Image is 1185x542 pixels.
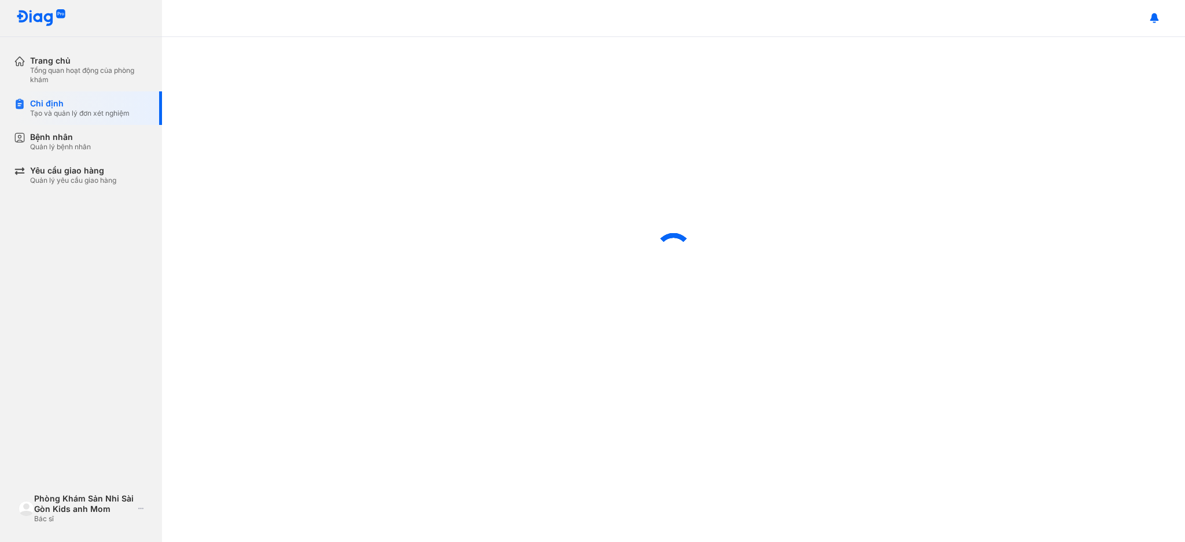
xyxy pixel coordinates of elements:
[30,142,91,152] div: Quản lý bệnh nhân
[34,514,134,523] div: Bác sĩ
[30,176,116,185] div: Quản lý yêu cầu giao hàng
[30,56,148,66] div: Trang chủ
[19,501,34,517] img: logo
[30,66,148,84] div: Tổng quan hoạt động của phòng khám
[30,98,130,109] div: Chỉ định
[16,9,66,27] img: logo
[34,493,134,514] div: Phòng Khám Sản Nhi Sài Gòn Kids anh Mom
[30,132,91,142] div: Bệnh nhân
[30,165,116,176] div: Yêu cầu giao hàng
[30,109,130,118] div: Tạo và quản lý đơn xét nghiệm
